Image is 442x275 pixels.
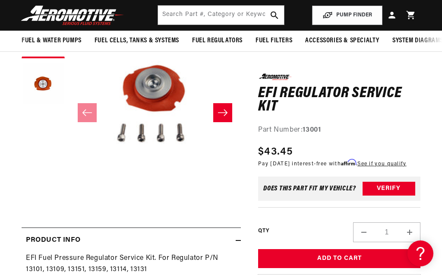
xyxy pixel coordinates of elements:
summary: Fuel Regulators [186,31,249,51]
h1: EFI Regulator Service Kit [258,86,420,114]
button: Verify [363,182,415,196]
summary: Fuel Filters [249,31,299,51]
span: Fuel Filters [256,36,292,45]
summary: Fuel Cells, Tanks & Systems [88,31,186,51]
span: Affirm [341,159,356,166]
div: Part Number: [258,124,420,136]
button: Slide right [213,103,232,122]
img: Aeromotive [19,5,126,25]
strong: 13001 [303,126,321,133]
summary: Fuel & Water Pumps [15,31,88,51]
button: Add to Cart [258,249,420,269]
span: Fuel Regulators [192,36,243,45]
a: See if you qualify - Learn more about Affirm Financing (opens in modal) [357,161,406,167]
summary: Accessories & Specialty [299,31,386,51]
button: PUMP FINDER [312,6,382,25]
input: Search by Part Number, Category or Keyword [158,6,284,25]
summary: Product Info [22,228,241,253]
div: Does This part fit My vehicle? [263,185,356,192]
span: Accessories & Specialty [305,36,379,45]
label: QTY [258,227,269,234]
button: Slide left [78,103,97,122]
p: Pay [DATE] interest-free with . [258,160,406,168]
span: Fuel & Water Pumps [22,36,82,45]
span: Fuel Cells, Tanks & Systems [95,36,179,45]
h2: Product Info [26,235,80,246]
media-gallery: Gallery Viewer [22,15,241,210]
span: $43.45 [258,144,293,160]
button: search button [265,6,284,25]
button: Load image 2 in gallery view [22,63,65,106]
